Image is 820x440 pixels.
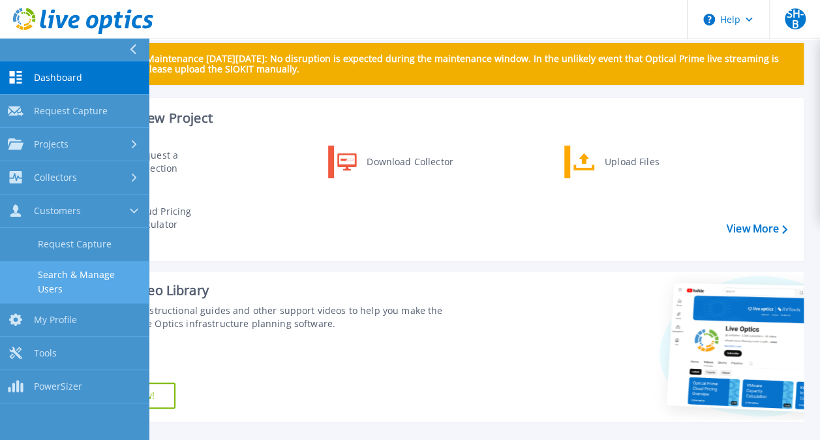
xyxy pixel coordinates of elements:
a: View More [727,223,787,235]
div: Find tutorials, instructional guides and other support videos to help you make the most of your L... [76,304,461,330]
div: Support Video Library [76,282,461,299]
span: PowerSizer [34,381,82,392]
div: Upload Files [598,149,695,175]
a: Cloud Pricing Calculator [92,202,226,234]
a: Upload Files [564,146,698,178]
div: Cloud Pricing Calculator [126,205,222,231]
span: Customers [34,205,81,217]
a: Download Collector [328,146,462,178]
span: Collectors [34,172,77,183]
div: Request a Collection [127,149,222,175]
a: Request a Collection [92,146,226,178]
h3: Start a New Project [93,111,787,125]
p: Scheduled Maintenance [DATE][DATE]: No disruption is expected during the maintenance window. In t... [97,54,793,74]
span: Projects [34,138,68,150]
span: SH-B [785,8,806,29]
span: Request Capture [34,105,108,117]
span: My Profile [34,314,77,326]
span: Dashboard [34,72,82,84]
div: Download Collector [360,149,459,175]
span: Tools [34,347,57,359]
